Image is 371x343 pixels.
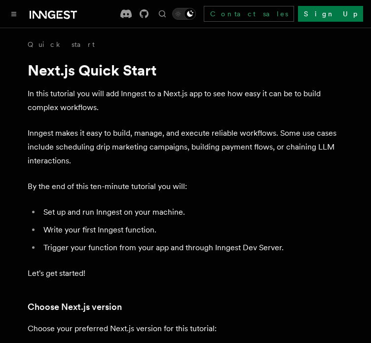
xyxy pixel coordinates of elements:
[298,6,363,22] a: Sign Up
[28,180,343,193] p: By the end of this ten-minute tutorial you will:
[40,241,343,255] li: Trigger your function from your app and through Inngest Dev Server.
[28,87,343,114] p: In this tutorial you will add Inngest to a Next.js app to see how easy it can be to build complex...
[28,267,343,280] p: Let's get started!
[172,8,196,20] button: Toggle dark mode
[156,8,168,20] button: Find something...
[40,205,343,219] li: Set up and run Inngest on your machine.
[28,322,343,336] p: Choose your preferred Next.js version for this tutorial:
[28,300,122,314] a: Choose Next.js version
[40,223,343,237] li: Write your first Inngest function.
[28,39,95,49] a: Quick start
[28,126,343,168] p: Inngest makes it easy to build, manage, and execute reliable workflows. Some use cases include sc...
[204,6,294,22] a: Contact sales
[8,8,20,20] button: Toggle navigation
[28,61,343,79] h1: Next.js Quick Start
